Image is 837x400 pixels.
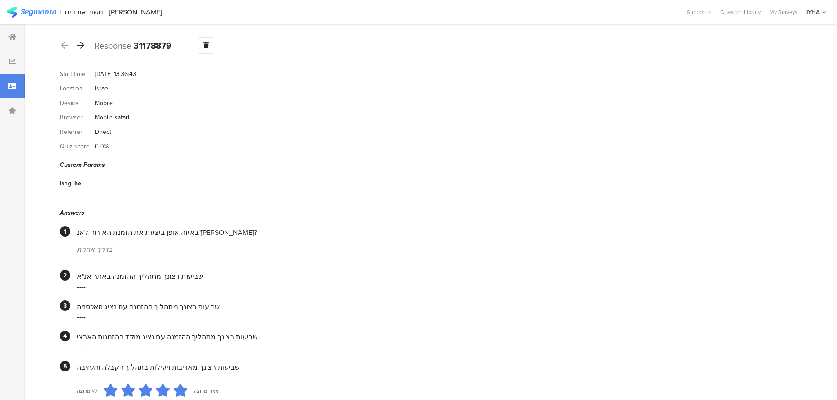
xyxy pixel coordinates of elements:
[60,142,95,151] div: Quiz score
[134,39,171,52] b: 31178879
[77,227,795,238] div: באיזה אופן ביצעת את הזמנת האירוח לאנ"[PERSON_NAME]?
[60,270,70,281] div: 2
[60,113,95,122] div: Browser
[60,179,74,188] div: lang:
[77,387,97,394] div: לא מרוצה
[60,69,95,79] div: Start time
[77,332,795,342] div: שביעות רצונך מתהליך ההזמנה עם נציג מוקד ההזמנות הארצי
[74,179,81,188] div: he
[687,5,711,19] div: Support
[77,302,795,312] div: שביעות רצונך מתהליך ההזמנה עם נציג האכסניה
[60,84,95,93] div: Location
[95,69,136,79] div: [DATE] 13:36:43
[716,8,765,16] a: Question Library
[60,7,61,17] div: |
[60,208,795,217] div: Answers
[60,331,70,341] div: 4
[77,342,795,352] div: ----
[60,361,70,371] div: 5
[77,244,795,254] div: בדרך אחרת
[60,300,70,311] div: 3
[65,8,162,16] div: משוב אורחים - [PERSON_NAME]
[95,98,113,108] div: Mobile
[95,84,109,93] div: Israel
[94,39,131,52] span: Response
[77,312,795,322] div: ----
[60,226,70,237] div: 1
[765,8,802,16] a: My Surveys
[77,362,795,372] div: שביעות רצונך מאדיבות ויעילות בתהליך הקבלה והעזיבה
[77,281,795,292] div: ----
[194,387,218,394] div: מאוד מרוצה
[60,98,95,108] div: Device
[95,142,109,151] div: 0.0%
[77,271,795,281] div: שביעות רצונך מתהליך ההזמנה באתר אנ"א
[60,127,95,137] div: Referrer
[806,8,820,16] div: IYHA
[95,113,129,122] div: Mobile safari
[7,7,56,18] img: segmanta logo
[95,127,111,137] div: Direct
[60,160,795,169] div: Custom Params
